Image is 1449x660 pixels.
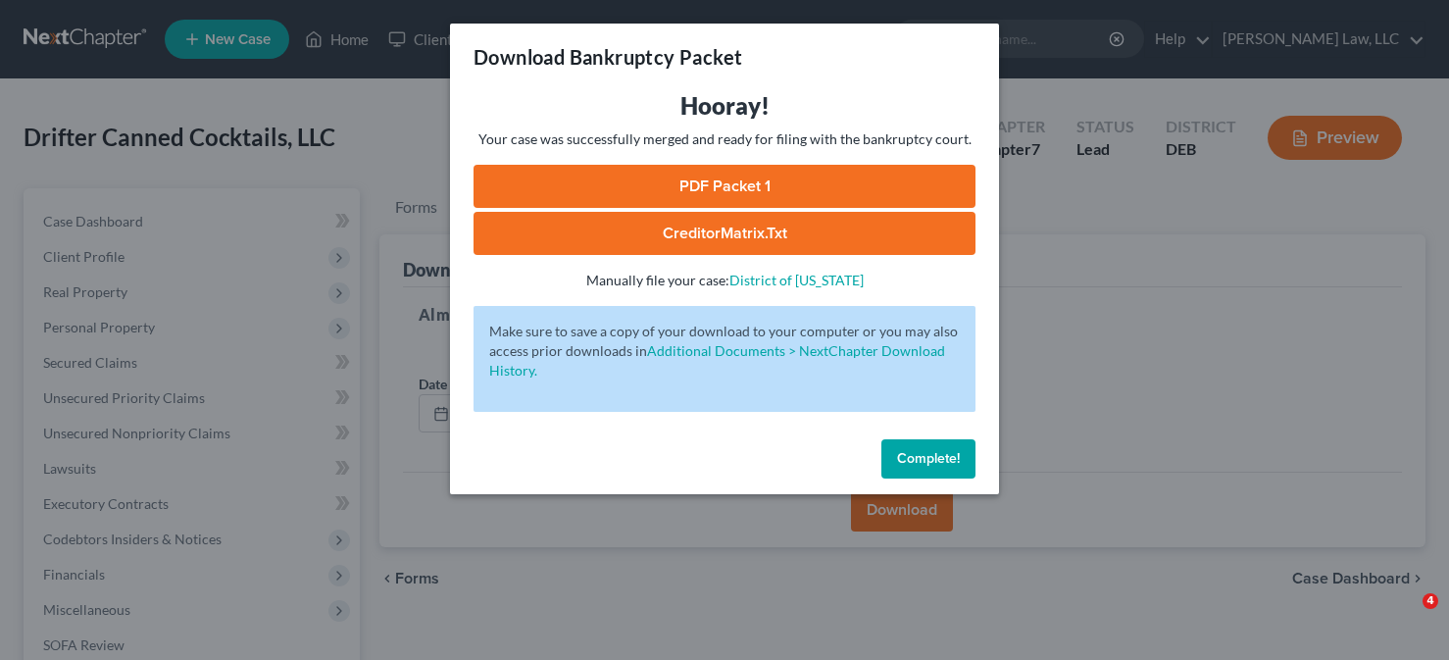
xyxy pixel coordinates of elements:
[1382,593,1429,640] iframe: Intercom live chat
[881,439,975,479] button: Complete!
[474,271,975,290] p: Manually file your case:
[474,165,975,208] a: PDF Packet 1
[489,342,945,379] a: Additional Documents > NextChapter Download History.
[474,90,975,122] h3: Hooray!
[729,272,864,288] a: District of [US_STATE]
[489,322,960,381] p: Make sure to save a copy of your download to your computer or you may also access prior downloads in
[474,212,975,255] a: CreditorMatrix.txt
[897,450,960,467] span: Complete!
[474,43,742,71] h3: Download Bankruptcy Packet
[1423,593,1438,609] span: 4
[474,129,975,149] p: Your case was successfully merged and ready for filing with the bankruptcy court.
